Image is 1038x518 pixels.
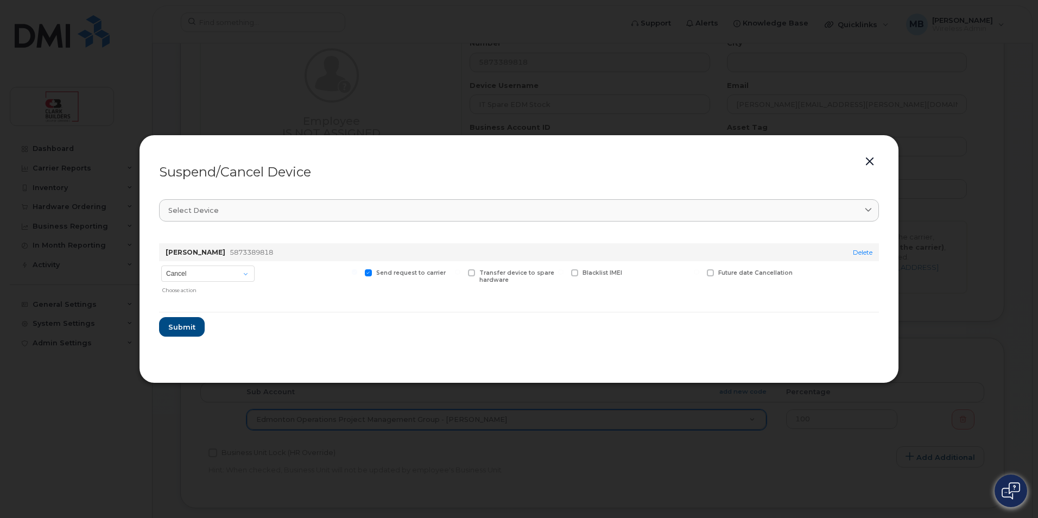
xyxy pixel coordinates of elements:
[455,269,460,275] input: Transfer device to spare hardware
[853,248,872,256] a: Delete
[159,199,879,222] a: Select device
[159,166,879,179] div: Suspend/Cancel Device
[1002,482,1020,500] img: Open chat
[352,269,357,275] input: Send request to carrier
[376,269,446,276] span: Send request to carrier
[479,269,554,283] span: Transfer device to spare hardware
[168,205,219,216] span: Select device
[558,269,564,275] input: Blacklist IMEI
[159,317,205,337] button: Submit
[162,283,255,294] div: Choose action
[718,269,793,276] span: Future date Cancellation
[230,248,273,256] span: 5873389818
[583,269,622,276] span: Blacklist IMEI
[694,269,699,275] input: Future date Cancellation
[166,248,225,256] strong: [PERSON_NAME]
[168,322,195,332] span: Submit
